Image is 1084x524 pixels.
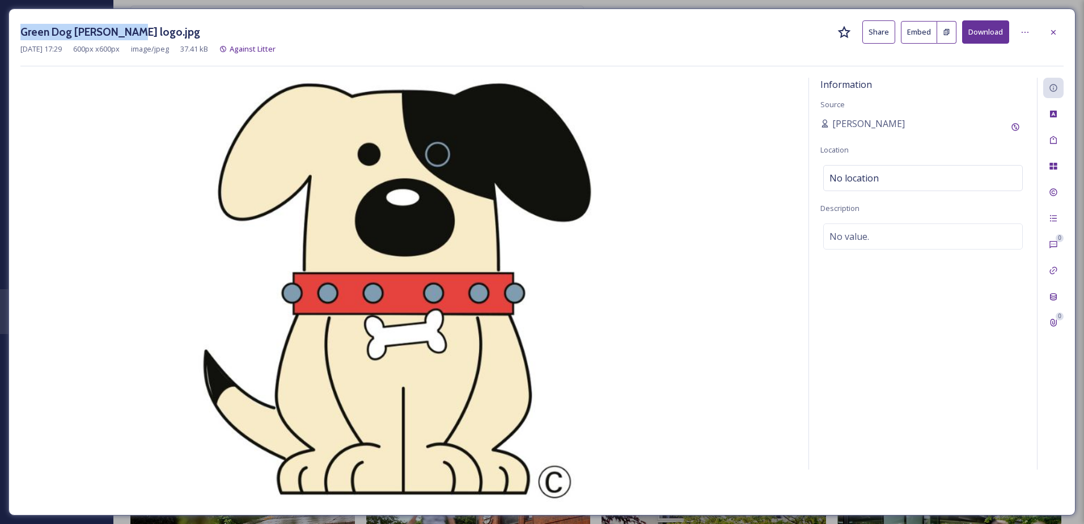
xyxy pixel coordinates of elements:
span: 600 px x 600 px [73,44,120,54]
span: Information [820,78,872,91]
span: Against Litter [230,44,276,54]
span: [DATE] 17:29 [20,44,62,54]
span: Description [820,203,859,213]
button: Download [962,20,1009,44]
span: Source [820,99,845,109]
span: [PERSON_NAME] [832,117,905,130]
div: 0 [1056,312,1064,320]
span: No location [829,171,879,185]
span: 37.41 kB [180,44,208,54]
button: Embed [901,21,937,44]
span: Location [820,145,849,155]
div: 0 [1056,234,1064,242]
button: Share [862,20,895,44]
span: No value. [829,230,869,243]
img: Green%20Dog%20Walker%20logo.jpg [20,80,797,502]
span: image/jpeg [131,44,169,54]
h3: Green Dog [PERSON_NAME] logo.jpg [20,24,200,40]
